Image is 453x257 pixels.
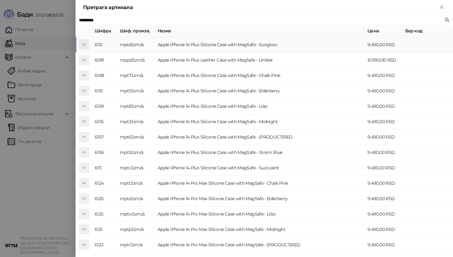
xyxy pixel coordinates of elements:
td: Apple iPhone 14 Pro Max Silicone Case with MagSafe - Elderberry [155,191,365,206]
div: AI1 [79,117,89,127]
td: mpt53zm/a [117,145,155,160]
div: AI1 [79,40,89,50]
td: 9.490,00 RSD [365,176,403,191]
td: Apple iPhone 14 Plus Silicone Case with MagSafe - Elderberry [155,83,365,99]
td: mptc3zm/a [117,160,155,176]
td: Apple iPhone 14 Plus Silicone Case with MagSafe - Chalk Pink [155,68,365,83]
button: Close [438,4,445,11]
td: Apple iPhone 14 Plus Silicone Case with MagSafe - Storm Blue [155,145,365,160]
td: mppd3zm/a [117,52,155,68]
td: 6125 [92,206,117,222]
td: Apple iPhone 14 Pro Max Silicone Case with MagSafe - Lilac [155,206,365,222]
td: mpt93zm/a [117,83,155,99]
td: 6105 [92,114,117,129]
td: 6121 [92,222,117,237]
td: mptw3zm/a [117,206,155,222]
td: 9.490,00 RSD [365,191,403,206]
div: AI1 [79,224,89,234]
th: Шиф. произв. [117,25,155,37]
td: mptd3zm/a [117,37,155,52]
td: 10.990,00 RSD [365,52,403,68]
td: 9.490,00 RSD [365,99,403,114]
td: Apple iPhone 14 Plus Silicone Case with MagSafe - (PRODUCT)RED [155,129,365,145]
td: 9.490,00 RSD [365,237,403,253]
td: Apple iPhone 14 Pro Max Silicone Case with MagSafe - Midnight [155,222,365,237]
td: Apple iPhone 14 Plus Leather Case with MagSafe - Umber [155,52,365,68]
td: Apple iPhone 14 Plus Silicone Case with MagSafe - Succulent [155,160,365,176]
div: AI1 [79,101,89,111]
td: mptr3zm/a [117,237,155,253]
td: mptt3zm/a [117,176,155,191]
td: mpt73zm/a [117,68,155,83]
td: mpt83zm/a [117,99,155,114]
td: 6109 [92,99,117,114]
td: 9.490,00 RSD [365,68,403,83]
td: Apple iPhone 14 Pro Max Silicone Case with MagSafe - (PRODUCT)RED [155,237,365,253]
td: 9.490,00 RSD [365,37,403,52]
td: 9.490,00 RSD [365,129,403,145]
td: 9.490,00 RSD [365,83,403,99]
div: Претрага артикала [83,4,438,11]
div: AI1 [79,70,89,80]
div: AI1 [79,147,89,157]
td: 9.490,00 RSD [365,160,403,176]
td: mptx3zm/a [117,191,155,206]
th: Бар код [403,25,453,37]
td: mptp3zm/a [117,222,155,237]
div: AI1 [79,178,89,188]
div: AI1 [79,132,89,142]
td: 9.490,00 RSD [365,145,403,160]
div: AI1 [79,209,89,219]
td: Apple iPhone 14 Plus Silicone Case with MagSafe - Sunglow [155,37,365,52]
td: 6123 [92,237,117,253]
td: 6106 [92,145,117,160]
td: 6110 [92,83,117,99]
td: mpt63zm/a [117,129,155,145]
div: AI1 [79,55,89,65]
td: 6081 [92,52,117,68]
div: AI1 [79,163,89,173]
div: AI1 [79,240,89,250]
td: 6107 [92,129,117,145]
td: 6124 [92,176,117,191]
td: 6112 [92,37,117,52]
th: Шифра [92,25,117,37]
th: Цена [365,25,403,37]
td: 6108 [92,68,117,83]
div: AI1 [79,86,89,96]
td: 9.490,00 RSD [365,222,403,237]
td: 9.490,00 RSD [365,206,403,222]
div: AI1 [79,194,89,204]
td: 9.490,00 RSD [365,114,403,129]
td: 6111 [92,160,117,176]
td: mpt33zm/a [117,114,155,129]
td: Apple iPhone 14 Plus Silicone Case with MagSafe - Midnight [155,114,365,129]
th: Назив [155,25,365,37]
td: Apple iPhone 14 Pro Max Silicone Case with MagSafe - Chalk Pink [155,176,365,191]
td: Apple iPhone 14 Plus Silicone Case with MagSafe - Lilac [155,99,365,114]
td: 6126 [92,191,117,206]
